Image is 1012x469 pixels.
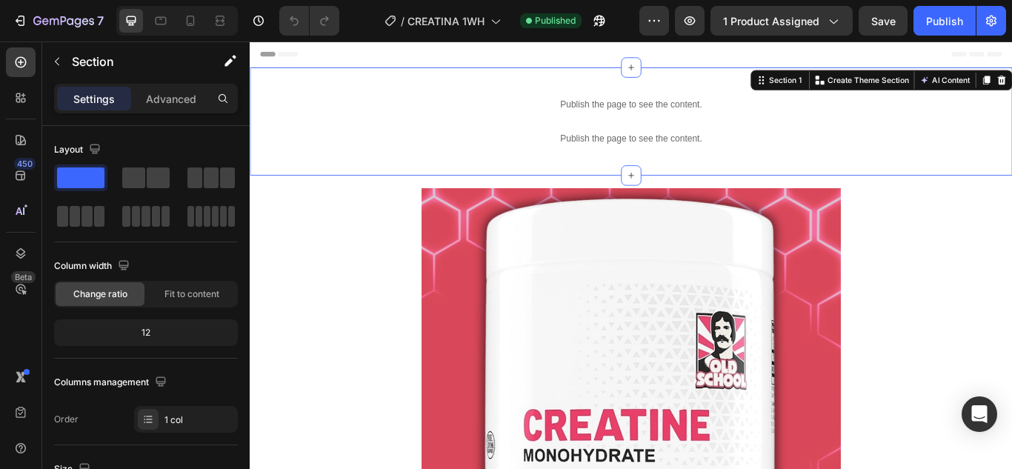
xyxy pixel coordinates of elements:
span: Fit to content [164,287,219,301]
button: Save [859,6,908,36]
div: Order [54,413,79,426]
button: 1 product assigned [710,6,853,36]
span: Published [535,14,576,27]
div: Column width [54,256,133,276]
div: Beta [11,271,36,283]
div: 12 [57,322,235,343]
div: 450 [14,158,36,170]
span: 1 product assigned [723,13,819,29]
div: Publish [926,13,963,29]
button: 7 [6,6,110,36]
iframe: Design area [250,41,1012,469]
p: Settings [73,91,115,107]
span: / [401,13,405,29]
div: Layout [54,140,104,160]
div: Open Intercom Messenger [962,396,997,432]
span: Change ratio [73,287,127,301]
button: Publish [913,6,976,36]
button: AI Content [778,36,843,54]
p: Advanced [146,91,196,107]
p: Create Theme Section [673,38,768,52]
span: Save [871,15,896,27]
span: CREATINA 1WH [407,13,485,29]
div: Undo/Redo [279,6,339,36]
p: Section [72,53,193,70]
div: Columns management [54,373,170,393]
div: 1 col [164,413,234,427]
p: 7 [97,12,104,30]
